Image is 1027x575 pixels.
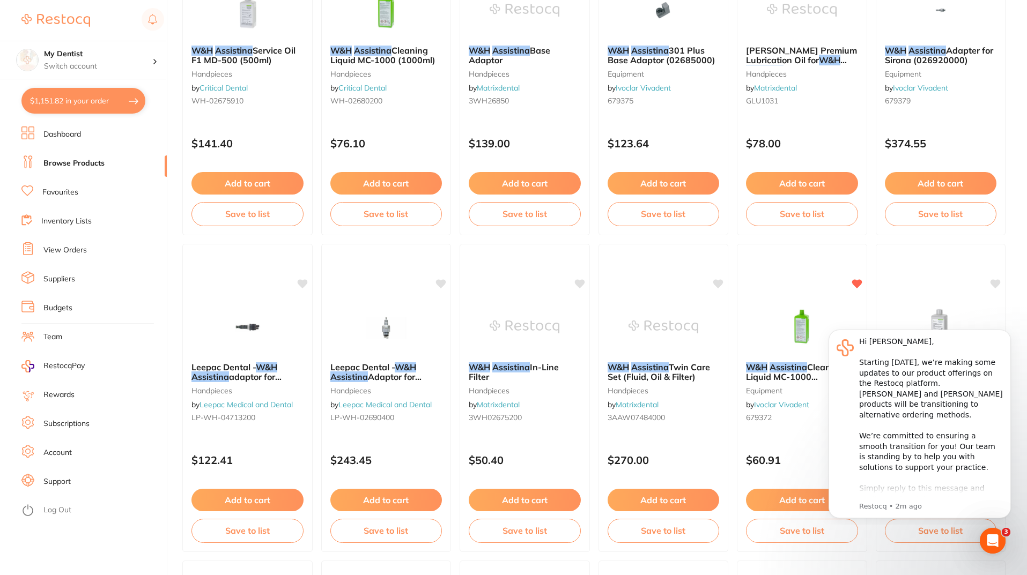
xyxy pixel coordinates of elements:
img: W&H Assistina Cleaning Liquid MC-1000 (02680200) 1L [767,300,837,354]
div: Hi [PERSON_NAME], ​ Starting [DATE], we’re making some updates to our product offerings on the Re... [47,17,190,268]
p: $76.10 [330,137,442,150]
span: 3AAW07484000 [608,413,665,422]
span: Leepac Dental - [191,362,256,372]
em: W&H [608,362,629,372]
p: $50.40 [469,454,581,466]
span: Cleaning Liquid MC-1000 (02680200) 1L [746,362,844,392]
span: by [191,400,293,409]
button: Save to list [746,519,858,542]
b: W&H Assistina Adapter for Sirona (026920000) [885,46,997,65]
em: W&H [395,362,416,372]
small: handpieces [469,70,581,78]
img: W&H Assistina In-Line Filter [490,300,559,354]
button: Save to list [469,519,581,542]
button: Add to cart [330,489,442,511]
span: by [746,83,797,93]
b: Leepac Dental - W&H Assistina adaptor for turbine handpiece (WH-04713200) - High Quality Dental P... [191,362,304,382]
em: Assistina [746,65,784,76]
span: 3WH26850 [469,96,509,106]
small: handpieces [330,386,442,395]
span: RestocqPay [43,361,85,371]
p: $270.00 [608,454,720,466]
span: Base Adaptor [469,45,550,65]
a: Budgets [43,303,72,313]
em: Assistina [354,45,391,56]
b: W&H Assistina Cleaning Liquid MC-1000 (02680200) 1L [746,362,858,382]
span: 679372 [746,413,772,422]
small: handpieces [746,70,858,78]
b: W&H Assistina Service Oil F1 MD-500 (500ml) [191,46,304,65]
span: by [608,83,671,93]
button: Add to cart [608,172,720,195]
a: Ivoclar Vivadent [893,83,948,93]
a: Critical Dental [200,83,248,93]
span: by [469,83,520,93]
a: Rewards [43,390,75,400]
em: Assistina [770,362,807,372]
span: Adapter for Sirona (026920000) [885,45,993,65]
button: Save to list [885,202,997,226]
a: View Orders [43,245,87,256]
button: Add to cart [191,489,304,511]
em: W&H [469,45,490,56]
b: W&H Assistina Base Adaptor [469,46,581,65]
span: adaptor for turbine handpiece (WH-04713200) - High Quality Dental Product [191,371,297,412]
button: $1,151.82 in your order [21,88,145,114]
small: handpieces [330,70,442,78]
small: handpieces [469,386,581,395]
button: Add to cart [191,172,304,195]
button: Save to list [330,202,442,226]
button: Save to list [191,202,304,226]
a: Dashboard [43,129,81,140]
p: $60.91 [746,454,858,466]
small: handpieces [608,386,720,395]
iframe: Intercom notifications message [812,320,1027,525]
button: Add to cart [469,172,581,195]
small: equipment [608,70,720,78]
a: Matrixdental [477,83,520,93]
a: Team [43,332,62,342]
button: Add to cart [608,489,720,511]
span: by [746,400,809,409]
p: $141.40 [191,137,304,150]
em: W&H [885,45,906,56]
em: Assistina [631,362,669,372]
span: by [608,400,659,409]
a: Favourites [42,187,78,198]
p: $122.41 [191,454,304,466]
button: Save to list [608,202,720,226]
button: Save to list [885,519,997,542]
span: by [330,400,432,409]
a: Ivoclar Vivadent [616,83,671,93]
span: Leepac Dental - [330,362,395,372]
span: 3 [1002,528,1010,536]
em: Assistina [908,45,946,56]
span: WH-02675910 [191,96,243,106]
a: Restocq Logo [21,8,90,33]
em: W&H [256,362,277,372]
small: handpieces [191,386,304,395]
a: Ivoclar Vivadent [754,400,809,409]
button: Log Out [21,502,164,519]
span: Service Oil F1 MD-500 (500ml) [191,45,295,65]
button: Save to list [746,202,858,226]
span: GLU1031 [746,96,778,106]
span: by [330,83,387,93]
button: Save to list [330,519,442,542]
button: Add to cart [469,489,581,511]
img: W&H Assistina Twin Care Set (Fluid, Oil & Filter) [629,300,698,354]
small: handpieces [191,70,304,78]
small: equipment [746,386,858,395]
b: W&H Assistina Twin Care Set (Fluid, Oil & Filter) [608,362,720,382]
b: Leepac Dental - W&H Assistina Adaptor for Turbine Handpieces - High Quality Dental Product [330,362,442,382]
small: equipment [885,70,997,78]
b: W&H Assistina In-Line Filter [469,362,581,382]
p: Switch account [44,61,152,72]
p: $78.00 [746,137,858,150]
img: Leepac Dental - W&H Assistina Adaptor for Turbine Handpieces - High Quality Dental Product [351,300,421,354]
